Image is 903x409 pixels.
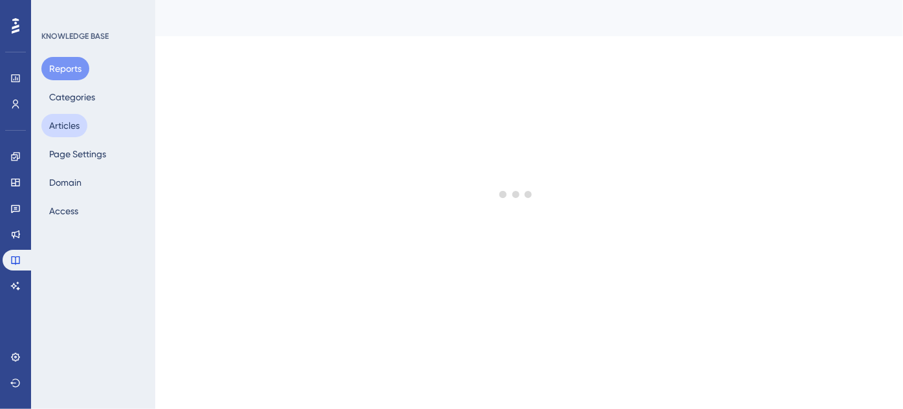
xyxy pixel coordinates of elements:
[41,57,89,80] button: Reports
[41,114,87,137] button: Articles
[41,171,89,194] button: Domain
[41,199,86,223] button: Access
[41,142,114,166] button: Page Settings
[41,31,109,41] div: KNOWLEDGE BASE
[41,85,103,109] button: Categories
